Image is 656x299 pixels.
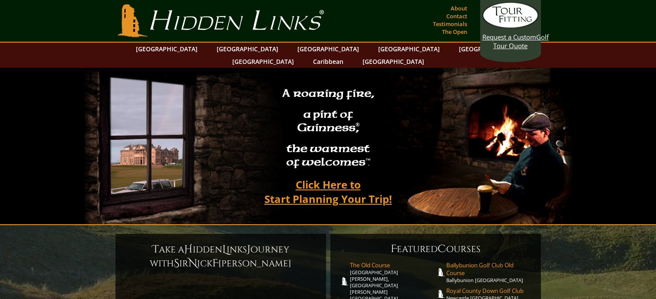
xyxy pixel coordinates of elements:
h2: A roaring fire, a pint of Guinness , the warmest of welcomes™. [277,83,380,174]
a: [GEOGRAPHIC_DATA] [132,43,202,55]
a: Click Here toStart Planning Your Trip! [256,174,401,209]
a: [GEOGRAPHIC_DATA] [228,55,298,68]
a: [GEOGRAPHIC_DATA] [374,43,444,55]
span: F [212,256,218,270]
a: Testimonials [431,18,469,30]
h6: eatured ourses [339,242,532,256]
span: H [184,243,193,256]
a: [GEOGRAPHIC_DATA] [212,43,283,55]
span: Request a Custom [482,33,536,41]
a: About [448,2,469,14]
a: Ballybunion Golf Club Old CourseBallybunion [GEOGRAPHIC_DATA] [446,261,532,283]
span: The Old Course [350,261,436,269]
span: Ballybunion Golf Club Old Course [446,261,532,277]
a: [GEOGRAPHIC_DATA] [293,43,363,55]
a: Contact [444,10,469,22]
span: F [391,242,397,256]
span: J [247,243,251,256]
a: [GEOGRAPHIC_DATA] [455,43,525,55]
span: S [174,256,179,270]
a: [GEOGRAPHIC_DATA] [358,55,429,68]
a: The Open [440,26,469,38]
span: C [438,242,446,256]
a: Request a CustomGolf Tour Quote [482,2,539,50]
span: Royal County Down Golf Club [446,287,532,295]
h6: ake a idden inks ourney with ir ick [PERSON_NAME] [124,243,317,270]
span: N [188,256,197,270]
span: T [152,243,159,256]
span: L [222,243,227,256]
a: Caribbean [309,55,348,68]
